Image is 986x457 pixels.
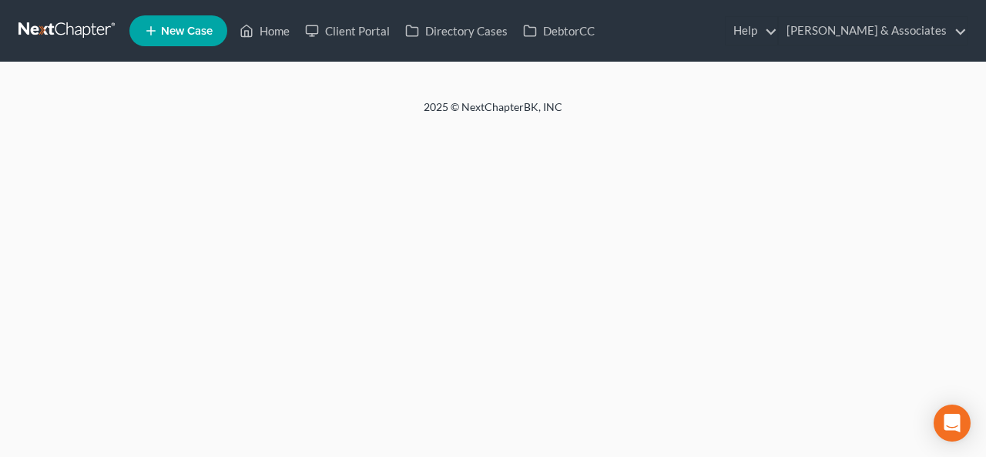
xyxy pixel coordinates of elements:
[297,17,397,45] a: Client Portal
[515,17,602,45] a: DebtorCC
[129,15,227,46] new-legal-case-button: New Case
[397,17,515,45] a: Directory Cases
[934,405,971,442] div: Open Intercom Messenger
[54,99,932,127] div: 2025 © NextChapterBK, INC
[232,17,297,45] a: Home
[779,17,967,45] a: [PERSON_NAME] & Associates
[726,17,777,45] a: Help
